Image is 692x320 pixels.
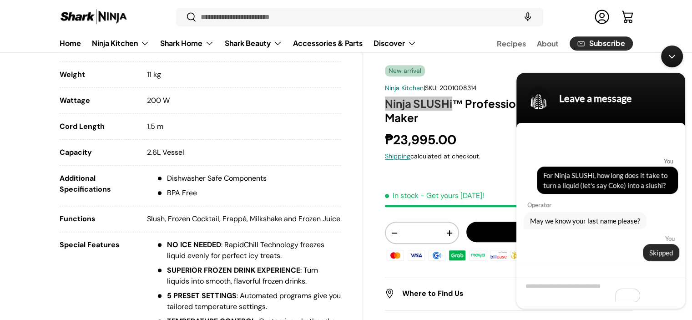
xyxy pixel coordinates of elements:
img: gcash [427,249,447,262]
summary: Shark Home [155,34,219,52]
img: visa [406,249,426,262]
div: Additional Specifications [60,173,132,198]
div: Weight [60,69,132,80]
span: 200 W [147,96,170,105]
img: Shark Ninja Philippines [60,8,128,26]
strong: ₱23,995.00 [385,131,459,148]
li: : Automated programs give you tailored temperature settings. [156,290,341,312]
strong: 5 PRESET SETTINGS [167,291,237,300]
li: : RapidChill Technology freezes liquid evenly for perfect icy treats. [156,239,341,261]
strong: NO ICE NEEDED [167,240,221,249]
div: Functions [60,213,132,224]
span: 2001008314 [439,84,477,92]
summary: Discover [368,34,422,52]
img: bpi [509,249,529,262]
a: Accessories & Parts [293,34,363,52]
img: maya [468,249,488,262]
h1: Ninja SLUSHi™ Professional Frozen Drink Maker [385,97,632,125]
h2: Where to Find Us [385,288,618,299]
a: Home [60,34,81,52]
span: SKU: [425,84,438,92]
summary: Ninja Kitchen [86,34,155,52]
button: Add to cart [466,222,633,243]
div: Wattage [60,95,132,106]
summary: Shark Beauty [219,34,288,52]
li: Dishwasher Safe Components [156,173,267,184]
a: Subscribe [570,36,633,51]
span: 11 kg [147,70,161,79]
li: : Turn liquids into smooth, flavorful frozen drinks. [156,265,341,287]
img: master [385,249,405,262]
img: grabpay [447,249,467,262]
span: In stock [385,191,419,201]
p: - Get yours [DATE]! [420,191,484,201]
iframe: To enrich screen reader interactions, please activate Accessibility in Grammarly extension settings [512,41,690,313]
a: Shipping [385,152,410,161]
div: Cord Length [60,121,132,132]
span: W 16.5 x D 41.4 x H 43 cm [147,44,230,53]
nav: Primary [60,34,416,52]
summary: Where to Find Us [385,277,632,310]
strong: SUPERIOR FROZEN DRINK EXPERIENCE [167,265,300,275]
span: 1.5 m [147,122,163,131]
p: Slush, Frozen Cocktail, Frappé, Milkshake and Frozen Juice [147,213,340,224]
li: BPA Free [156,188,267,198]
a: Recipes [497,35,526,52]
span: | [424,84,477,92]
a: Ninja Kitchen [385,84,424,92]
nav: Secondary [475,34,633,52]
span: New arrival [385,65,425,76]
span: Subscribe [589,40,625,47]
span: 2.6L Vessel [147,147,184,157]
speech-search-button: Search by voice [513,7,542,27]
img: billease [489,249,509,262]
div: Capacity [60,147,132,158]
a: About [537,35,559,52]
div: calculated at checkout. [385,152,632,162]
